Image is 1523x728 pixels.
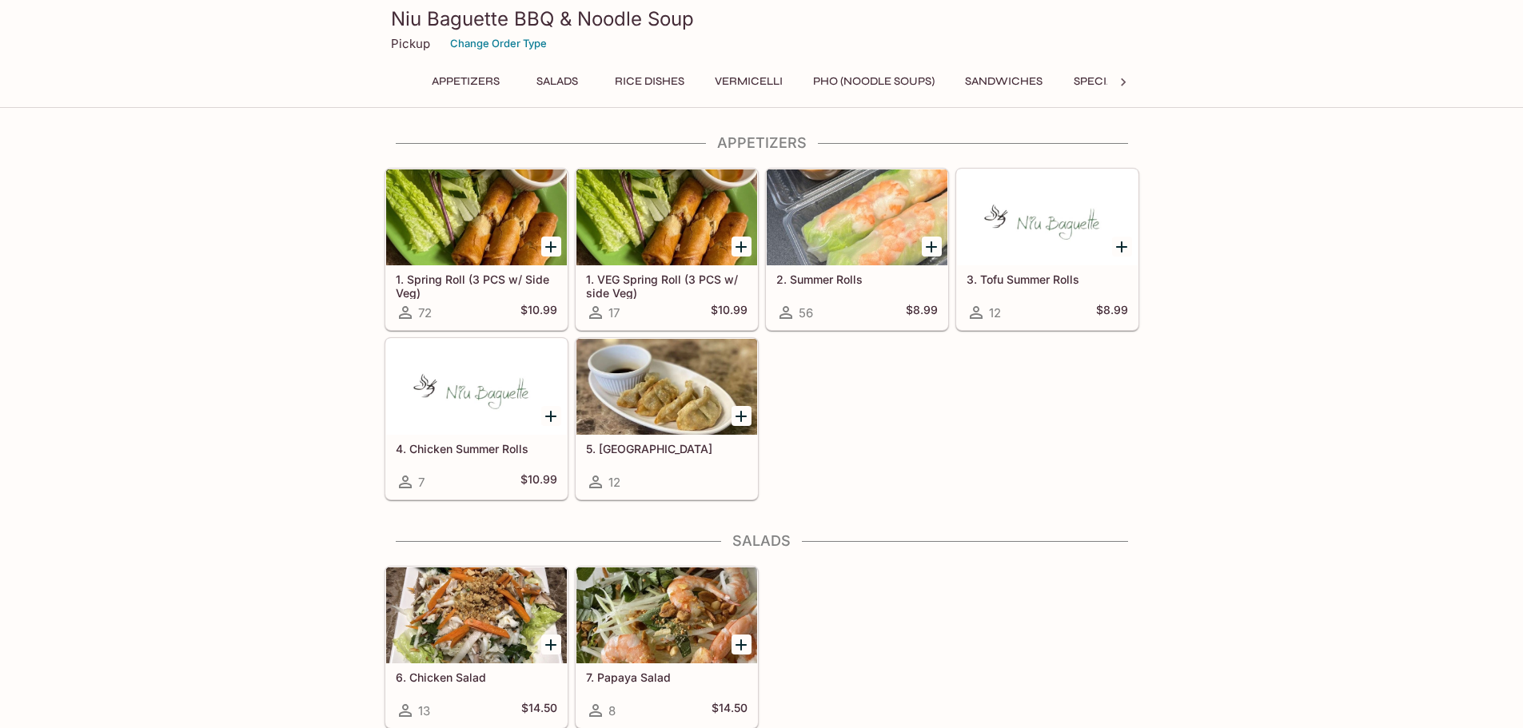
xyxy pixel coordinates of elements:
h4: Appetizers [385,134,1139,152]
button: Add 1. Spring Roll (3 PCS w/ Side Veg) [541,237,561,257]
span: 8 [608,703,616,718]
a: 5. [GEOGRAPHIC_DATA]12 [576,338,758,499]
h5: $8.99 [1096,303,1128,322]
p: Pickup [391,36,430,51]
button: Appetizers [423,70,508,93]
button: Pho (Noodle Soups) [804,70,943,93]
h5: 2. Summer Rolls [776,273,938,286]
a: 1. VEG Spring Roll (3 PCS w/ side Veg)17$10.99 [576,169,758,330]
a: 6. Chicken Salad13$14.50 [385,567,568,728]
h5: $10.99 [520,303,557,322]
button: Add 4. Chicken Summer Rolls [541,406,561,426]
a: 1. Spring Roll (3 PCS w/ Side Veg)72$10.99 [385,169,568,330]
button: Add 1. VEG Spring Roll (3 PCS w/ side Veg) [732,237,752,257]
button: Add 3. Tofu Summer Rolls [1112,237,1132,257]
span: 12 [989,305,1001,320]
h5: $8.99 [906,303,938,322]
div: 3. Tofu Summer Rolls [957,169,1138,265]
button: Specials [1064,70,1136,93]
span: 17 [608,305,620,320]
h3: Niu Baguette BBQ & Noodle Soup [391,6,1133,31]
div: 6. Chicken Salad [386,567,567,663]
button: Salads [521,70,593,93]
h5: 4. Chicken Summer Rolls [396,442,557,455]
div: 1. Spring Roll (3 PCS w/ Side Veg) [386,169,567,265]
button: Add 5. Gyoza [732,406,752,426]
button: Add 7. Papaya Salad [732,635,752,654]
div: 2. Summer Rolls [767,169,947,265]
button: Add 2. Summer Rolls [922,237,942,257]
div: 1. VEG Spring Roll (3 PCS w/ side Veg) [576,169,757,265]
div: 7. Papaya Salad [576,567,757,663]
a: 7. Papaya Salad8$14.50 [576,567,758,728]
a: 4. Chicken Summer Rolls7$10.99 [385,338,568,499]
h5: $10.99 [520,472,557,491]
div: 4. Chicken Summer Rolls [386,339,567,435]
div: 5. Gyoza [576,339,757,435]
a: 2. Summer Rolls56$8.99 [766,169,948,330]
span: 7 [418,475,425,490]
h5: $10.99 [711,303,748,322]
span: 13 [418,703,430,718]
span: 56 [799,305,813,320]
h5: 1. Spring Roll (3 PCS w/ Side Veg) [396,273,557,299]
button: Rice Dishes [606,70,693,93]
button: Change Order Type [443,31,554,56]
h5: 5. [GEOGRAPHIC_DATA] [586,442,748,455]
h5: 7. Papaya Salad [586,670,748,684]
span: 12 [608,475,620,490]
span: 72 [418,305,432,320]
button: Sandwiches [956,70,1051,93]
h5: 1. VEG Spring Roll (3 PCS w/ side Veg) [586,273,748,299]
h5: 6. Chicken Salad [396,670,557,684]
h5: $14.50 [521,701,557,720]
h4: Salads [385,532,1139,550]
button: Add 6. Chicken Salad [541,635,561,654]
button: Vermicelli [706,70,791,93]
a: 3. Tofu Summer Rolls12$8.99 [956,169,1138,330]
h5: 3. Tofu Summer Rolls [967,273,1128,286]
h5: $14.50 [712,701,748,720]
